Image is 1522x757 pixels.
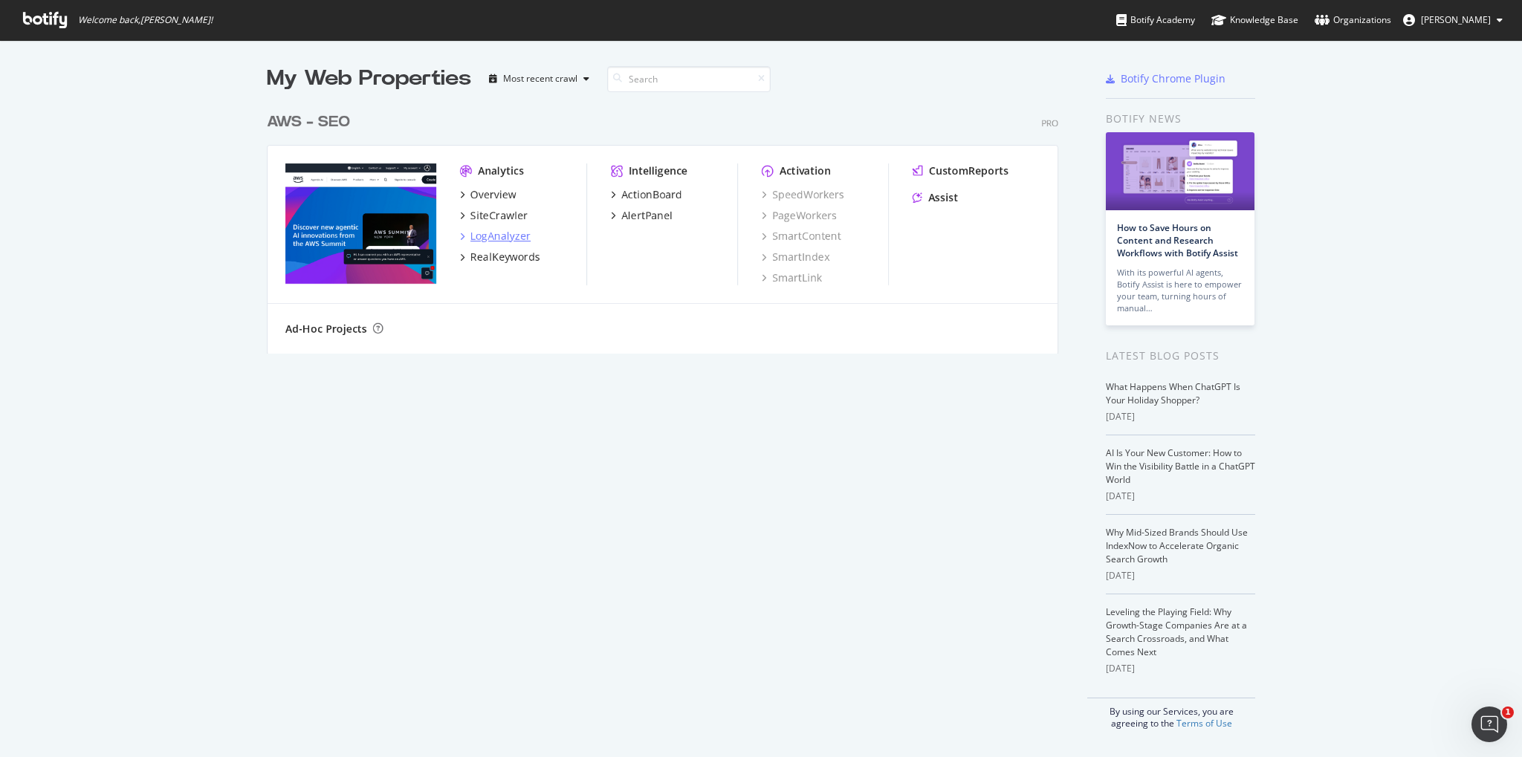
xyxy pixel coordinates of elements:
[762,187,844,202] a: SpeedWorkers
[1041,117,1058,129] div: Pro
[780,163,831,178] div: Activation
[1106,132,1254,210] img: How to Save Hours on Content and Research Workflows with Botify Assist
[78,14,213,26] span: Welcome back, [PERSON_NAME] !
[1106,410,1255,423] div: [DATE]
[1106,111,1255,127] div: Botify news
[629,163,687,178] div: Intelligence
[1106,569,1255,582] div: [DATE]
[928,190,958,205] div: Assist
[267,111,356,133] a: AWS - SEO
[267,94,1070,354] div: grid
[1391,8,1515,32] button: [PERSON_NAME]
[1117,221,1238,259] a: How to Save Hours on Content and Research Workflows with Botify Assist
[267,64,471,94] div: My Web Properties
[1121,71,1225,86] div: Botify Chrome Plugin
[460,187,516,202] a: Overview
[470,250,540,264] div: RealKeywords
[621,187,682,202] div: ActionBoard
[1211,13,1298,27] div: Knowledge Base
[1176,717,1232,730] a: Terms of Use
[913,190,958,205] a: Assist
[470,187,516,202] div: Overview
[929,163,1008,178] div: CustomReports
[762,270,822,285] a: SmartLink
[762,229,841,244] a: SmartContent
[1106,662,1255,675] div: [DATE]
[1106,71,1225,86] a: Botify Chrome Plugin
[478,163,524,178] div: Analytics
[460,208,528,223] a: SiteCrawler
[1315,13,1391,27] div: Organizations
[285,163,436,284] img: aws.amazon.com
[1106,446,1255,486] a: AI Is Your New Customer: How to Win the Visibility Battle in a ChatGPT World
[1106,605,1247,658] a: Leveling the Playing Field: Why Growth-Stage Companies Are at a Search Crossroads, and What Comes...
[470,229,531,244] div: LogAnalyzer
[267,111,350,133] div: AWS - SEO
[503,74,577,83] div: Most recent crawl
[1106,348,1255,364] div: Latest Blog Posts
[762,250,829,264] a: SmartIndex
[1106,526,1248,565] a: Why Mid-Sized Brands Should Use IndexNow to Accelerate Organic Search Growth
[1116,13,1195,27] div: Botify Academy
[611,208,673,223] a: AlertPanel
[1502,706,1514,718] span: 1
[607,66,771,92] input: Search
[621,208,673,223] div: AlertPanel
[611,187,682,202] a: ActionBoard
[470,208,528,223] div: SiteCrawler
[483,67,595,91] button: Most recent crawl
[460,229,531,244] a: LogAnalyzer
[1471,706,1507,742] iframe: Intercom live chat
[1087,698,1255,730] div: By using our Services, you are agreeing to the
[1117,267,1243,314] div: With its powerful AI agents, Botify Assist is here to empower your team, turning hours of manual…
[1106,380,1240,406] a: What Happens When ChatGPT Is Your Holiday Shopper?
[913,163,1008,178] a: CustomReports
[285,322,367,337] div: Ad-Hoc Projects
[762,208,837,223] a: PageWorkers
[1421,13,1491,26] span: Matt Howell
[460,250,540,264] a: RealKeywords
[1106,490,1255,503] div: [DATE]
